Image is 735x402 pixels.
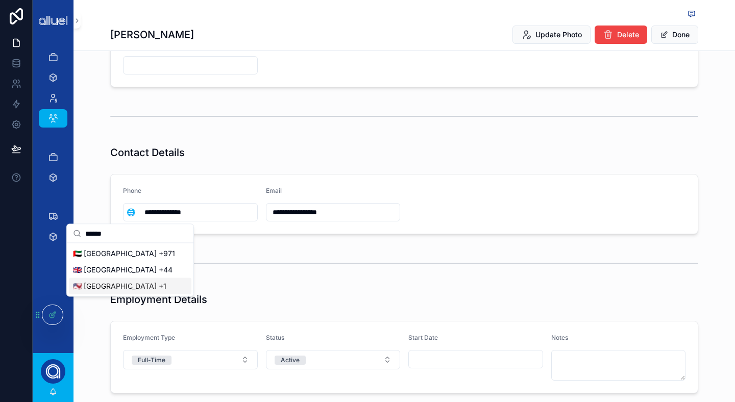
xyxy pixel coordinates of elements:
span: Status [266,334,284,341]
div: Active [281,356,300,365]
span: Phone [123,187,141,194]
span: Notes [551,334,568,341]
span: Delete [617,30,639,40]
div: 🇺🇸 [GEOGRAPHIC_DATA] +1 [69,278,191,294]
span: Update Photo [535,30,582,40]
h1: Contact Details [110,145,185,160]
span: Start Date [408,334,438,341]
div: Full-Time [138,356,165,365]
h1: Employment Details [110,292,207,307]
h1: [PERSON_NAME] [110,28,194,42]
span: Email [266,187,282,194]
span: Employment Type [123,334,175,341]
button: Done [651,26,698,44]
button: Select Button [266,350,401,369]
button: Select Button [123,350,258,369]
button: Select Button [124,203,138,221]
div: Suggestions [67,243,193,296]
button: Delete [595,26,647,44]
img: App logo [39,16,67,24]
div: 🇬🇧 [GEOGRAPHIC_DATA] +44 [69,262,191,278]
div: 🇦🇪 [GEOGRAPHIC_DATA] +971 [69,245,191,262]
div: scrollable content [33,41,73,259]
span: 🌐 [127,207,135,217]
button: Update Photo [512,26,591,44]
